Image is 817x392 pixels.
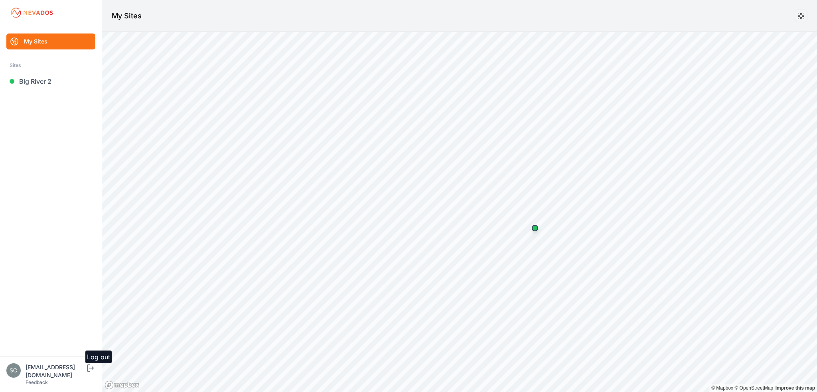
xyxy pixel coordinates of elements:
a: My Sites [6,33,95,49]
a: Big River 2 [6,73,95,89]
a: Mapbox logo [105,380,140,390]
canvas: Map [102,32,817,392]
div: Sites [10,61,92,70]
a: OpenStreetMap [734,385,773,391]
div: [EMAIL_ADDRESS][DOMAIN_NAME] [26,363,85,379]
img: solvocc@solvenergy.com [6,363,21,378]
a: Map feedback [776,385,815,391]
a: Feedback [26,379,48,385]
div: Map marker [527,220,543,236]
h1: My Sites [112,10,142,22]
a: Mapbox [711,385,733,391]
img: Nevados [10,6,54,19]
